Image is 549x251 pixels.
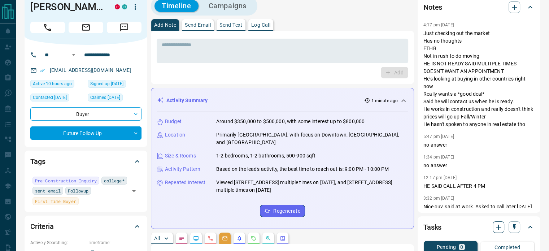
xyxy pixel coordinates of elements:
svg: Requests [251,235,257,241]
p: Budget [165,118,182,125]
p: Viewed [STREET_ADDRESS] multiple times on [DATE], and [STREET_ADDRESS] multiple times on [DATE] [216,179,408,194]
p: Send Text [219,22,243,27]
p: All [154,236,160,241]
p: 0 [460,244,463,250]
div: Criteria [30,218,141,235]
p: Activity Summary [166,97,208,104]
p: 1-2 bedrooms, 1-2 bathrooms, 500-900 sqft [216,152,315,160]
p: 1 minute ago [371,98,398,104]
p: Size & Rooms [165,152,196,160]
p: 3:32 pm [DATE] [423,196,454,201]
p: Location [165,131,185,139]
svg: Notes [179,235,184,241]
div: Wed Nov 12 2014 [88,80,141,90]
span: Message [107,22,141,33]
span: Signed up [DATE] [90,80,123,87]
p: no answer [423,162,535,169]
span: Pre-Construction Inquiry [35,177,97,184]
svg: Emails [222,235,228,241]
p: Pending [436,244,456,250]
p: Log Call [251,22,270,27]
p: Actively Searching: [30,239,84,246]
h2: Tags [30,156,45,167]
h1: [PERSON_NAME] [30,1,104,13]
p: Activity Pattern [165,165,200,173]
span: First Time Buyer [35,198,76,205]
span: Call [30,22,65,33]
svg: Agent Actions [280,235,286,241]
p: Repeated Interest [165,179,205,186]
div: condos.ca [122,4,127,9]
button: Open [69,51,78,59]
div: Tags [30,153,141,170]
p: Primarily [GEOGRAPHIC_DATA], with focus on Downtown, [GEOGRAPHIC_DATA], and [GEOGRAPHIC_DATA] [216,131,408,146]
span: sent email [35,187,61,194]
div: Thu Jun 15 2023 [88,94,141,104]
svg: Calls [208,235,213,241]
h2: Criteria [30,221,54,232]
div: Buyer [30,107,141,121]
span: college* [104,177,125,184]
p: 4:17 pm [DATE] [423,22,454,27]
p: 12:17 pm [DATE] [423,175,457,180]
h2: Notes [423,1,442,13]
svg: Listing Alerts [236,235,242,241]
p: Completed [494,245,520,250]
span: Active 10 hours ago [33,80,72,87]
p: Add Note [154,22,176,27]
svg: Opportunities [265,235,271,241]
p: Send Email [185,22,211,27]
p: no answer [423,141,535,149]
h2: Tasks [423,221,441,233]
p: Around $350,000 to $500,000, with some interest up to $800,000 [216,118,365,125]
p: 5:47 pm [DATE] [423,134,454,139]
span: Followup [68,187,88,194]
span: Claimed [DATE] [90,94,120,101]
div: Fri Sep 05 2025 [30,94,84,104]
p: Nice guy, said at work. Asked to call later [DATE] or [DATE]. Call [DATE] afternoon. [423,203,535,218]
p: 1:34 pm [DATE] [423,155,454,160]
span: Email [69,22,103,33]
div: Thu Sep 11 2025 [30,80,84,90]
div: property.ca [115,4,120,9]
p: Just checking out the market Has no thoughts FTHB Not in rush to do moving HE IS NOT READY SAID M... [423,30,535,128]
button: Regenerate [260,205,305,217]
button: Open [129,186,139,196]
div: Activity Summary1 minute ago [157,94,408,107]
div: Future Follow Up [30,126,141,140]
svg: Email Verified [40,68,45,73]
a: [EMAIL_ADDRESS][DOMAIN_NAME] [50,67,131,73]
svg: Lead Browsing Activity [193,235,199,241]
span: Contacted [DATE] [33,94,67,101]
p: HE SAID CALL AFTER 4 PM [423,182,535,190]
p: Based on the lead's activity, the best time to reach out is: 9:00 PM - 10:00 PM [216,165,389,173]
div: Tasks [423,218,535,236]
p: Timeframe: [88,239,141,246]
